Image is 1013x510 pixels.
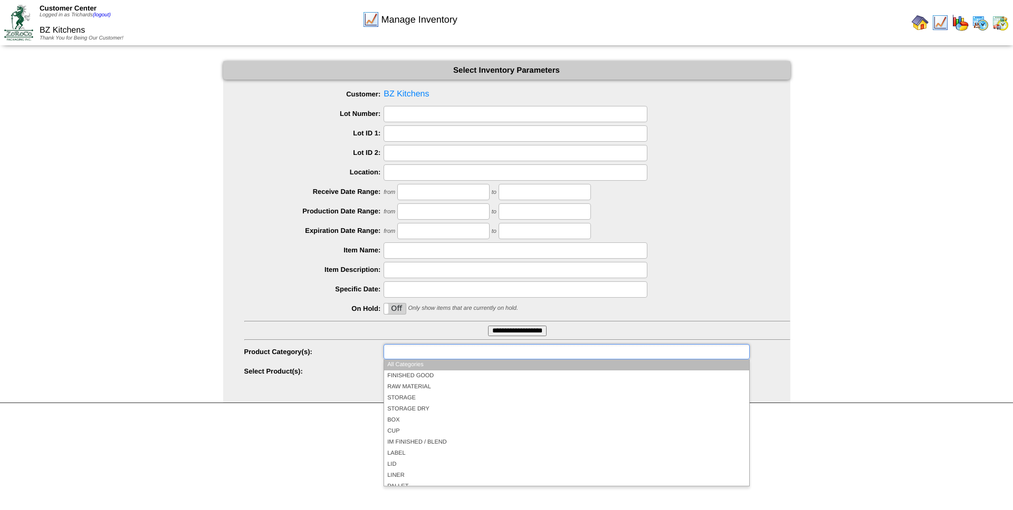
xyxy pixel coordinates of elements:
a: (logout) [93,12,111,18]
label: Receive Date Range: [244,188,384,195]
img: home.gif [912,14,929,31]
span: BZ Kitchens [244,86,790,102]
label: Item Description: [244,266,384,273]
li: FINISHED GOOD [384,370,749,381]
span: from [384,189,395,195]
img: line_graph.gif [362,11,379,28]
img: line_graph.gif [932,14,949,31]
li: LID [384,459,749,470]
span: to [492,189,496,195]
img: calendarinout.gif [992,14,1009,31]
label: Lot ID 1: [244,129,384,137]
span: Customer Center [40,4,97,12]
img: graph.gif [952,14,969,31]
span: Thank You for Being Our Customer! [40,35,123,41]
label: Lot ID 2: [244,149,384,156]
span: from [384,209,395,215]
span: Logged in as Trichards [40,12,111,18]
span: Only show items that are currently on hold. [408,305,518,311]
label: Select Product(s): [244,367,384,375]
li: BOX [384,415,749,426]
div: Select Inventory Parameters [223,61,790,80]
li: RAW MATERIAL [384,381,749,393]
label: Customer: [244,90,384,98]
span: BZ Kitchens [40,26,85,35]
span: from [384,228,395,234]
div: OnOff [384,303,406,315]
label: Product Category(s): [244,348,384,356]
label: Lot Number: [244,110,384,117]
span: Manage Inventory [381,14,457,25]
li: STORAGE [384,393,749,404]
label: Off [384,303,406,314]
span: to [492,209,496,215]
label: Item Name: [244,246,384,254]
label: On Hold: [244,305,384,312]
label: Location: [244,168,384,176]
li: STORAGE DRY [384,404,749,415]
img: ZoRoCo_Logo(Green%26Foil)%20jpg.webp [4,5,33,40]
img: calendarprod.gif [972,14,989,31]
label: Expiration Date Range: [244,227,384,234]
li: CUP [384,426,749,437]
label: Specific Date: [244,285,384,293]
li: IM FINISHED / BLEND [384,437,749,448]
li: All Categories [384,359,749,370]
span: to [492,228,496,234]
li: LABEL [384,448,749,459]
li: LINER [384,470,749,481]
label: Production Date Range: [244,207,384,215]
li: PALLET [384,481,749,492]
